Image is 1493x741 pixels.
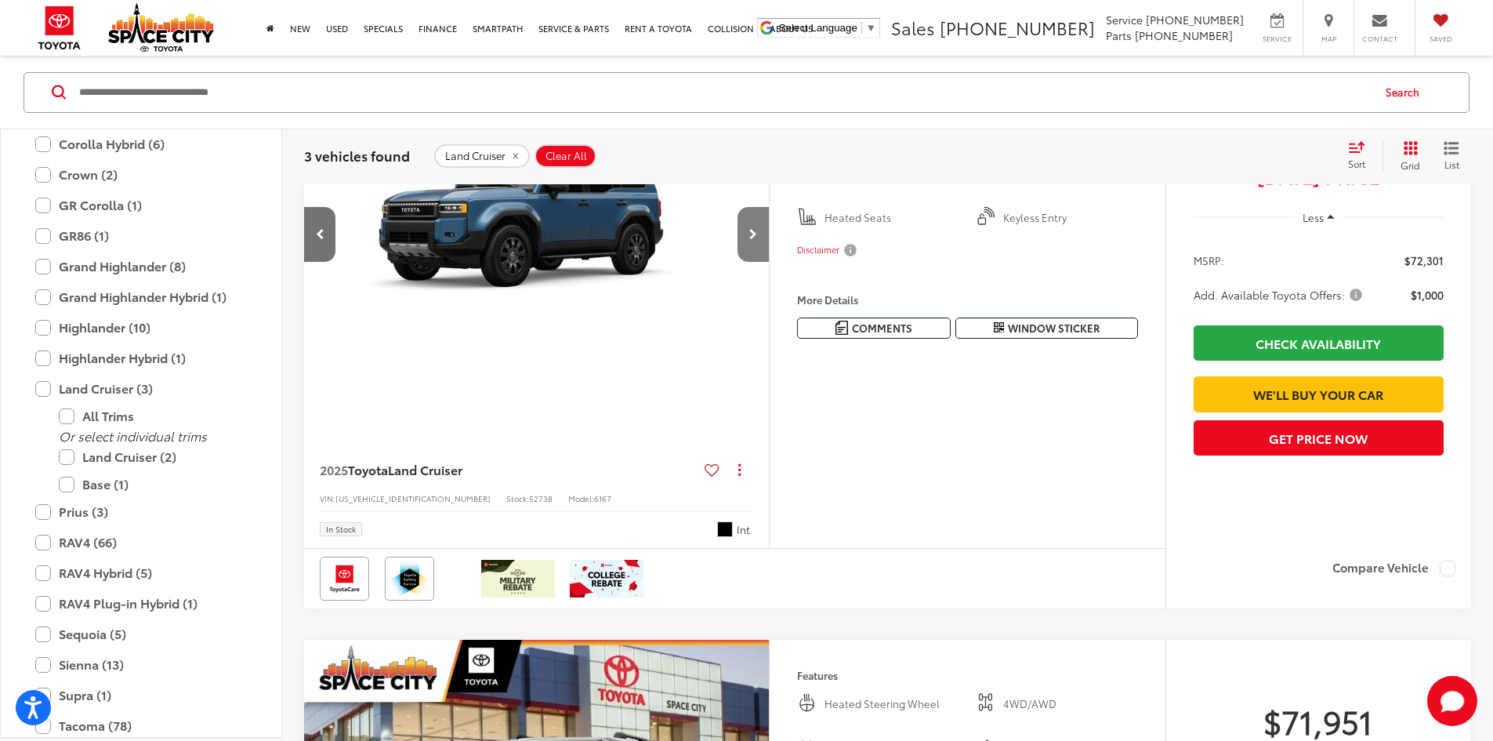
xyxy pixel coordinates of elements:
div: 2025 Toyota Land Cruiser Land Cruiser 1 [301,60,768,409]
span: Saved [1423,34,1458,44]
img: /static/brand-toyota/National_Assets/toyota-college-grad.jpeg?height=48 [570,560,643,598]
button: Previous image [304,207,335,262]
button: Toggle Chat Window [1427,676,1477,726]
span: Model: [568,492,594,504]
span: Select Language [779,22,857,34]
span: Window Sticker [1008,321,1100,336]
span: Service [1259,34,1295,44]
label: All Trims [59,402,247,430]
span: Black Leather [717,521,733,537]
span: 6167 [594,492,611,504]
i: Or select individual trims [59,427,207,445]
span: $72,301 [1404,252,1444,268]
svg: Start Chat [1427,676,1477,726]
label: RAV4 Plug-in Hybrid (1) [35,590,247,617]
img: Comments [835,321,848,334]
span: List [1444,157,1459,170]
a: Check Availability [1194,325,1444,361]
i: Window Sticker [994,321,1004,334]
button: Next image [737,207,769,262]
span: Int. [737,522,753,537]
img: /static/brand-toyota/National_Assets/toyota-military-rebate.jpeg?height=48 [481,560,555,598]
label: GR Corolla (1) [35,191,247,219]
label: Corolla Hybrid (6) [35,130,247,158]
button: Actions [726,456,753,484]
span: [PHONE_NUMBER] [1146,12,1244,27]
span: Service [1106,12,1143,27]
img: Toyota Care [323,560,366,598]
span: Add. Available Toyota Offers: [1194,287,1365,303]
button: Comments [797,318,951,339]
span: Less [1303,210,1324,224]
button: remove Land%20Cruiser [434,143,530,167]
span: ▼ [866,22,876,34]
span: Heated Steering Wheel [824,696,959,712]
label: Highlander (10) [35,314,247,341]
button: Get Price Now [1194,420,1444,456]
span: Comments [852,321,912,336]
span: Map [1311,34,1346,44]
span: VIN: [320,492,335,504]
button: Add. Available Toyota Offers: [1194,287,1368,303]
label: Grand Highlander Hybrid (1) [35,283,247,311]
span: $1,000 [1411,287,1444,303]
label: GR86 (1) [35,222,247,249]
span: Toyota [348,460,388,478]
span: Sort [1348,157,1365,170]
label: Sienna (13) [35,651,247,678]
button: Grid View [1382,140,1432,171]
span: Parts [1106,27,1132,43]
button: Clear All [535,143,596,167]
span: Keyless Entry [1003,210,1138,226]
button: Less [1296,203,1343,231]
span: [US_VEHICLE_IDENTIFICATION_NUMBER] [335,492,491,504]
label: Land Cruiser (2) [59,443,247,470]
label: Sequoia (5) [35,620,247,648]
button: List View [1432,140,1471,171]
a: 2025 Toyota Land Cruiser FT4WD2025 Toyota Land Cruiser FT4WD2025 Toyota Land Cruiser FT4WD2025 To... [301,60,768,409]
label: Supra (1) [35,681,247,709]
label: Land Cruiser (3) [35,375,247,402]
span: MSRP: [1194,252,1224,268]
a: Select Language​ [779,22,876,34]
span: Disclaimer [797,244,839,256]
span: In Stock [326,525,356,533]
h4: Features [797,670,1138,681]
button: Search [1371,72,1442,111]
span: 3 vehicles found [304,145,410,164]
h4: More Details [797,294,1138,305]
span: dropdown dots [738,463,741,476]
span: [PHONE_NUMBER] [940,15,1095,40]
img: 2025 Toyota Land Cruiser FT4WD [301,60,768,410]
label: Crown (2) [35,161,247,188]
input: Search by Make, Model, or Keyword [78,73,1371,111]
label: Base (1) [59,470,247,498]
span: Grid [1401,158,1420,171]
label: RAV4 Hybrid (5) [35,559,247,587]
span: Sales [891,15,935,40]
span: Land Cruiser [388,460,462,478]
span: 4WD/AWD [1003,696,1138,712]
span: 2025 [320,460,348,478]
span: Stock: [506,492,529,504]
img: Toyota Safety Sense [388,560,431,598]
span: Land Cruiser [445,149,506,162]
a: 2025ToyotaLand Cruiser [320,461,698,478]
a: We'll Buy Your Car [1194,376,1444,412]
label: Compare Vehicle [1332,561,1455,576]
span: 52738 [529,492,553,504]
button: Window Sticker [955,318,1138,339]
button: Disclaimer [797,234,860,267]
label: RAV4 (66) [35,529,247,556]
button: Select sort value [1340,140,1382,171]
img: Space City Toyota [108,3,214,52]
label: Tacoma (78) [35,712,247,739]
span: Heated Seats [824,210,959,226]
span: [PHONE_NUMBER] [1135,27,1233,43]
span: Clear All [545,149,587,162]
span: $71,951 [1194,701,1444,740]
label: Grand Highlander (8) [35,252,247,280]
label: Prius (3) [35,498,247,525]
